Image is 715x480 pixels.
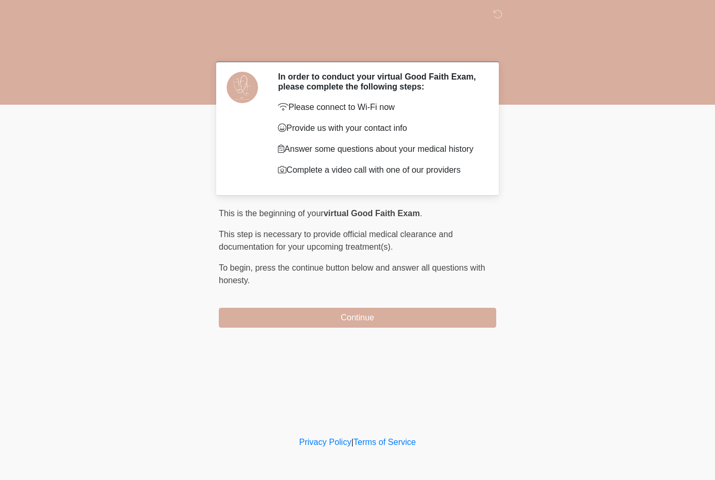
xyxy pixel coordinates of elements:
h2: In order to conduct your virtual Good Faith Exam, please complete the following steps: [278,72,481,92]
p: Answer some questions about your medical history [278,143,481,155]
p: Provide us with your contact info [278,122,481,135]
a: Privacy Policy [299,438,352,446]
span: This is the beginning of your [219,209,323,218]
strong: virtual Good Faith Exam [323,209,420,218]
h1: ‎ ‎ [211,38,504,57]
img: Agent Avatar [227,72,258,103]
button: Continue [219,308,496,328]
span: To begin, [219,263,255,272]
span: This step is necessary to provide official medical clearance and documentation for your upcoming ... [219,230,453,251]
a: | [351,438,353,446]
span: . [420,209,422,218]
p: Please connect to Wi-Fi now [278,101,481,114]
img: DM Wellness & Aesthetics Logo [208,8,222,21]
a: Terms of Service [353,438,416,446]
p: Complete a video call with one of our providers [278,164,481,176]
span: press the continue button below and answer all questions with honesty. [219,263,485,285]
